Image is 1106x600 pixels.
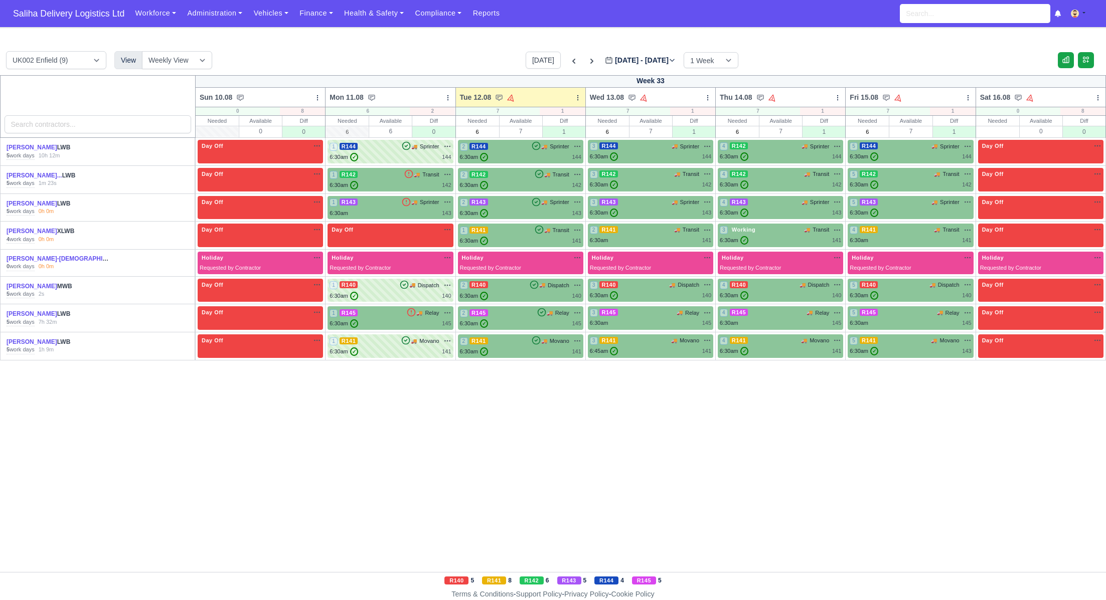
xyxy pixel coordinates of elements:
span: Requested by Contractor [460,265,521,271]
a: [PERSON_NAME]... [7,172,62,179]
div: Available [239,116,282,126]
span: 🚚 [931,142,937,150]
span: Holiday [850,254,876,261]
span: 🚚 [804,226,810,234]
span: 🚚 [411,143,417,150]
a: Saliha Delivery Logistics Ltd [8,4,129,24]
div: 6:30am [590,209,618,217]
div: 7 [456,107,540,115]
span: Day Off [980,226,1006,233]
div: Diff [282,116,325,126]
span: 🚚 [934,170,940,178]
span: R141 [599,226,618,233]
span: Requested by Contractor [720,265,781,271]
span: 1 [330,143,338,151]
div: 142 [702,180,711,189]
div: 144 [572,153,581,161]
span: 🚚 [802,198,808,206]
a: [PERSON_NAME] [7,228,57,235]
span: 3 [720,226,728,234]
div: 8 [1060,107,1105,115]
div: 2 [410,107,455,115]
a: Support Policy [516,590,562,598]
span: 1 [330,198,338,207]
div: 6:30am [460,237,489,245]
div: 1 [673,126,715,137]
span: ✓ [870,209,878,217]
span: 1 [330,171,338,179]
span: Transit [553,226,569,235]
span: Movano [419,337,439,345]
span: Dispatch [678,281,699,289]
div: Available [759,116,802,126]
span: ✓ [480,209,488,218]
strong: 5 [7,291,10,297]
span: Day Off [980,281,1006,288]
div: 0 [196,107,280,115]
span: 5 [850,170,858,178]
span: 3 [590,170,598,178]
span: Transit [942,226,959,234]
div: 1 [930,107,975,115]
div: 144 [702,152,711,161]
a: Workforce [129,4,182,23]
a: [PERSON_NAME] [7,338,57,345]
span: R142 [730,142,748,149]
div: 0h 0m [39,263,54,271]
span: Holiday [200,254,226,261]
a: [PERSON_NAME] [7,144,57,151]
div: work days [7,290,35,298]
span: 5 [850,198,858,207]
span: 🚚 [800,281,806,289]
span: R143 [599,198,618,206]
span: 4 [720,281,728,289]
span: Relay [945,309,960,317]
span: R144 [599,142,618,149]
div: Diff [543,116,585,126]
span: R140 [599,281,618,288]
a: Privacy Policy [564,590,609,598]
div: work days [7,152,35,160]
span: Day Off [980,142,1006,149]
div: 141 [572,237,581,245]
div: 6:30am [720,180,748,189]
span: 2 [590,226,598,234]
div: 0 [1063,126,1105,137]
span: ✓ [610,291,618,300]
div: LWB [7,171,111,180]
a: [PERSON_NAME] [7,283,57,290]
div: 7 [586,107,670,115]
div: 1 [540,107,585,115]
span: Transit [553,170,569,179]
span: R144 [340,143,358,150]
div: 143 [702,209,711,217]
div: 0 [282,126,325,137]
span: Day Off [200,226,225,233]
div: Diff [412,116,455,126]
div: work days [7,236,35,244]
div: 143 [442,209,451,218]
span: Sprinter [550,142,569,151]
div: 6:30am [850,180,878,189]
div: 1 [670,107,715,115]
span: Thu 14.08 [720,92,752,102]
span: Day Off [200,198,225,206]
span: Movano [810,336,829,345]
span: 🚚 [539,281,545,289]
span: Transit [813,226,829,234]
span: Sprinter [810,198,830,207]
strong: 5 [7,180,10,186]
span: 1 [460,227,468,235]
span: Requested by Contractor [980,265,1041,271]
a: [PERSON_NAME]-[DEMOGRAPHIC_DATA]... [7,255,133,262]
span: R140 [340,281,358,288]
span: R141 [469,227,488,234]
div: 6:30am [590,180,618,189]
div: 6:30am [590,152,618,161]
span: R144 [860,142,878,149]
span: ✓ [610,209,618,217]
span: Mon 11.08 [330,92,364,102]
div: 143 [832,209,841,217]
a: Health & Safety [339,4,410,23]
div: 6 [326,107,410,115]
